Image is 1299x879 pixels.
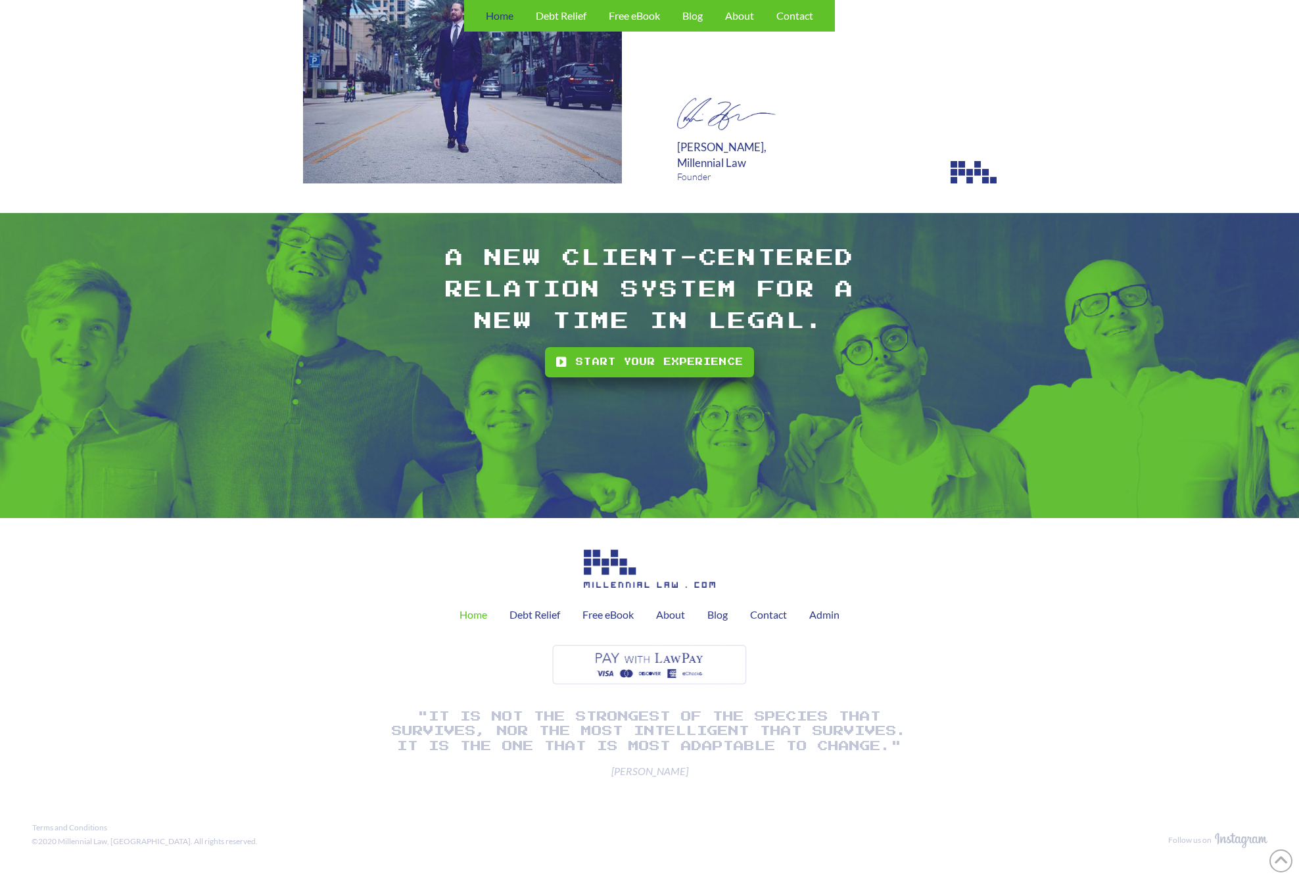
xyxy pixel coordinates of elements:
a: About [645,598,696,631]
span: Debt Relief [509,609,560,620]
span: About [725,11,754,21]
img: Image [677,98,776,130]
span: Free eBook [582,609,634,620]
img: Image [1215,833,1267,848]
div: Founder [677,170,832,183]
a: Home [448,598,498,631]
span: Home [460,609,487,620]
a: Free eBook [571,598,645,631]
span: Terms and Conditions [32,824,107,832]
span: Debt Relief [536,11,586,21]
div: Follow us on [1168,835,1212,846]
div: ©2020 Millennial Law, [GEOGRAPHIC_DATA]. All rights reserved. [32,836,258,847]
img: Image [550,642,749,688]
span: Home [486,11,513,21]
a: Contact [739,598,798,631]
span: Admin [809,609,839,620]
span: Blog [682,11,703,21]
a: Start your experience [545,347,753,377]
span: Contact [776,11,813,21]
a: Admin [798,598,851,631]
a: Back to Top [1269,849,1292,872]
span: About [656,609,685,620]
h1: A NEW CLIENT-CENTERED RELATION SYSTEM FOR A NEW TIME IN LEGAL. [446,243,855,338]
span: Blog [707,609,728,620]
span: [PERSON_NAME] [387,764,912,778]
a: Debt Relief [498,598,571,631]
h1: "It is not the strongest of the species that survives, nor the most intelligent that survives. It... [387,709,912,753]
a: Blog [696,598,739,631]
span: Start your experience [576,356,744,369]
span: Free eBook [609,11,660,21]
a: Terms and Conditions [29,820,110,835]
span: Contact [750,609,787,620]
p: [PERSON_NAME], Millennial Law [677,139,832,170]
img: Image [951,161,997,183]
img: Image [584,550,715,588]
